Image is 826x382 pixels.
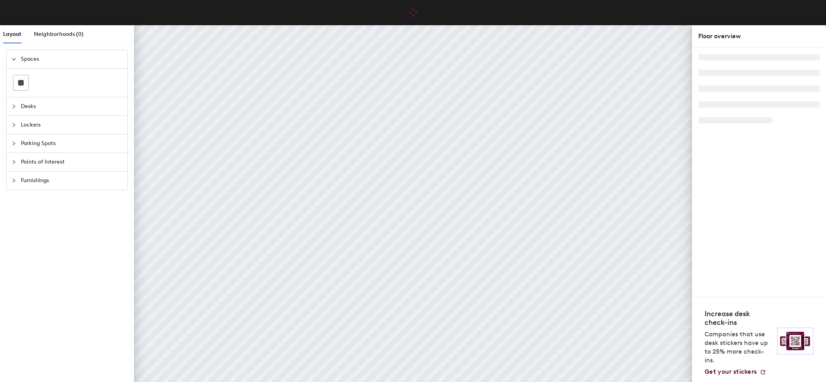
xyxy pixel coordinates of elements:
[11,160,16,164] span: collapsed
[705,330,772,365] p: Companies that use desk stickers have up to 25% more check-ins.
[705,368,766,376] a: Get your stickers
[21,134,123,153] span: Parking Spots
[21,153,123,171] span: Points of Interest
[11,57,16,61] span: expanded
[705,309,772,327] h4: Increase desk check-ins
[11,104,16,109] span: collapsed
[3,31,21,37] span: Layout
[11,141,16,146] span: collapsed
[21,50,123,68] span: Spaces
[21,97,123,116] span: Desks
[21,171,123,190] span: Furnishings
[777,328,813,354] img: Sticker logo
[11,123,16,127] span: collapsed
[11,178,16,183] span: collapsed
[34,31,84,37] span: Neighborhoods (0)
[705,368,757,375] span: Get your stickers
[21,116,123,134] span: Lockers
[698,32,820,41] div: Floor overview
